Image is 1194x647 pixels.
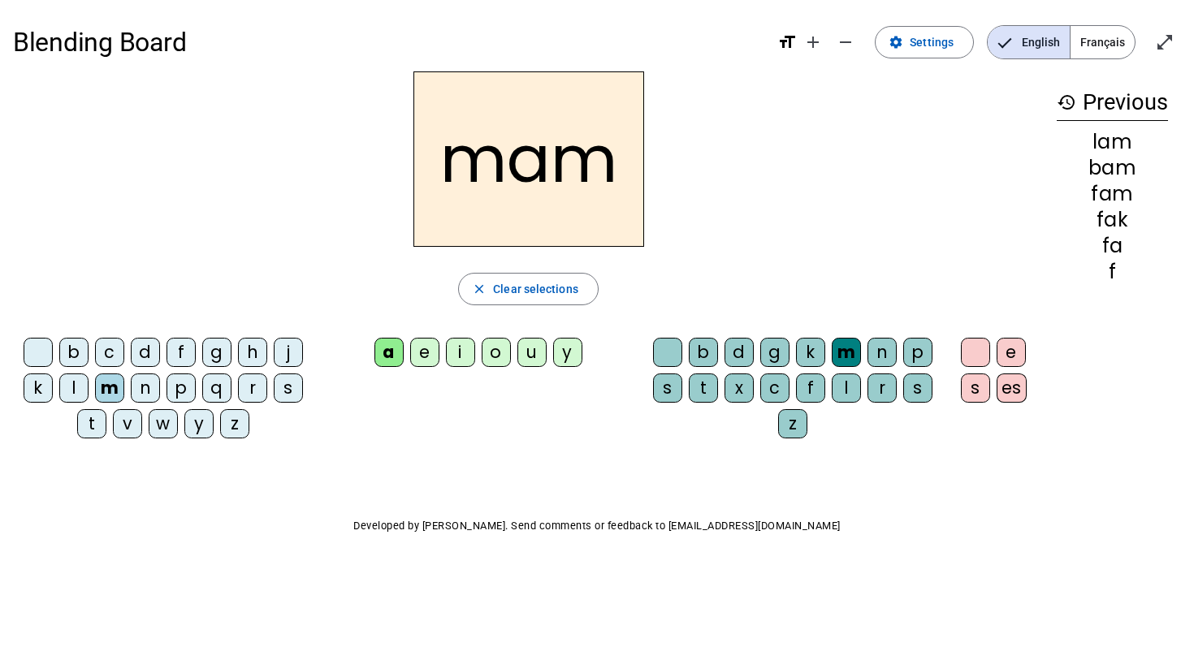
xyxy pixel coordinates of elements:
[836,32,855,52] mat-icon: remove
[1057,158,1168,178] div: bam
[493,279,578,299] span: Clear selections
[903,338,932,367] div: p
[131,373,160,403] div: n
[1155,32,1175,52] mat-icon: open_in_full
[1057,184,1168,204] div: fam
[202,373,231,403] div: q
[1057,236,1168,256] div: fa
[149,409,178,438] div: w
[689,338,718,367] div: b
[803,32,823,52] mat-icon: add
[760,373,790,403] div: c
[1057,84,1168,121] h3: Previous
[829,26,862,58] button: Decrease font size
[238,373,267,403] div: r
[472,282,487,296] mat-icon: close
[1057,210,1168,230] div: fak
[797,26,829,58] button: Increase font size
[796,373,825,403] div: f
[167,338,196,367] div: f
[553,338,582,367] div: y
[59,338,89,367] div: b
[875,26,974,58] button: Settings
[220,409,249,438] div: z
[867,373,897,403] div: r
[689,373,718,403] div: t
[1057,132,1168,152] div: lam
[889,35,903,50] mat-icon: settings
[446,338,475,367] div: i
[653,373,682,403] div: s
[13,16,764,68] h1: Blending Board
[725,373,754,403] div: x
[274,373,303,403] div: s
[410,338,439,367] div: e
[113,409,142,438] div: v
[725,338,754,367] div: d
[24,373,53,403] div: k
[961,373,990,403] div: s
[517,338,547,367] div: u
[131,338,160,367] div: d
[274,338,303,367] div: j
[184,409,214,438] div: y
[1057,262,1168,282] div: f
[167,373,196,403] div: p
[867,338,897,367] div: n
[988,26,1070,58] span: English
[778,409,807,438] div: z
[997,373,1027,403] div: es
[910,32,954,52] span: Settings
[832,338,861,367] div: m
[238,338,267,367] div: h
[482,338,511,367] div: o
[374,338,404,367] div: a
[95,338,124,367] div: c
[1057,93,1076,112] mat-icon: history
[832,373,861,403] div: l
[413,71,644,247] h2: mam
[1071,26,1135,58] span: Français
[95,373,124,403] div: m
[777,32,797,52] mat-icon: format_size
[202,338,231,367] div: g
[59,373,89,403] div: l
[796,338,825,367] div: k
[13,516,1181,536] p: Developed by [PERSON_NAME]. Send comments or feedback to [EMAIL_ADDRESS][DOMAIN_NAME]
[997,338,1026,367] div: e
[1149,26,1181,58] button: Enter full screen
[760,338,790,367] div: g
[77,409,106,438] div: t
[458,273,599,305] button: Clear selections
[987,25,1136,59] mat-button-toggle-group: Language selection
[903,373,932,403] div: s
